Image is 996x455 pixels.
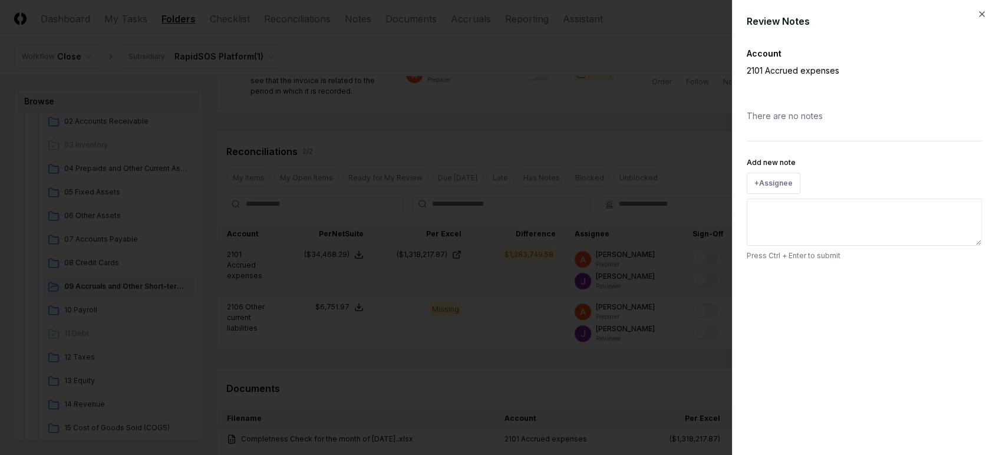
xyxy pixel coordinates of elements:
div: There are no notes [747,100,982,131]
p: 2101 Accrued expenses [747,64,941,77]
label: Add new note [747,158,796,167]
div: Review Notes [747,14,982,28]
div: Account [747,47,982,60]
button: +Assignee [747,173,800,194]
p: Press Ctrl + Enter to submit [747,250,982,261]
